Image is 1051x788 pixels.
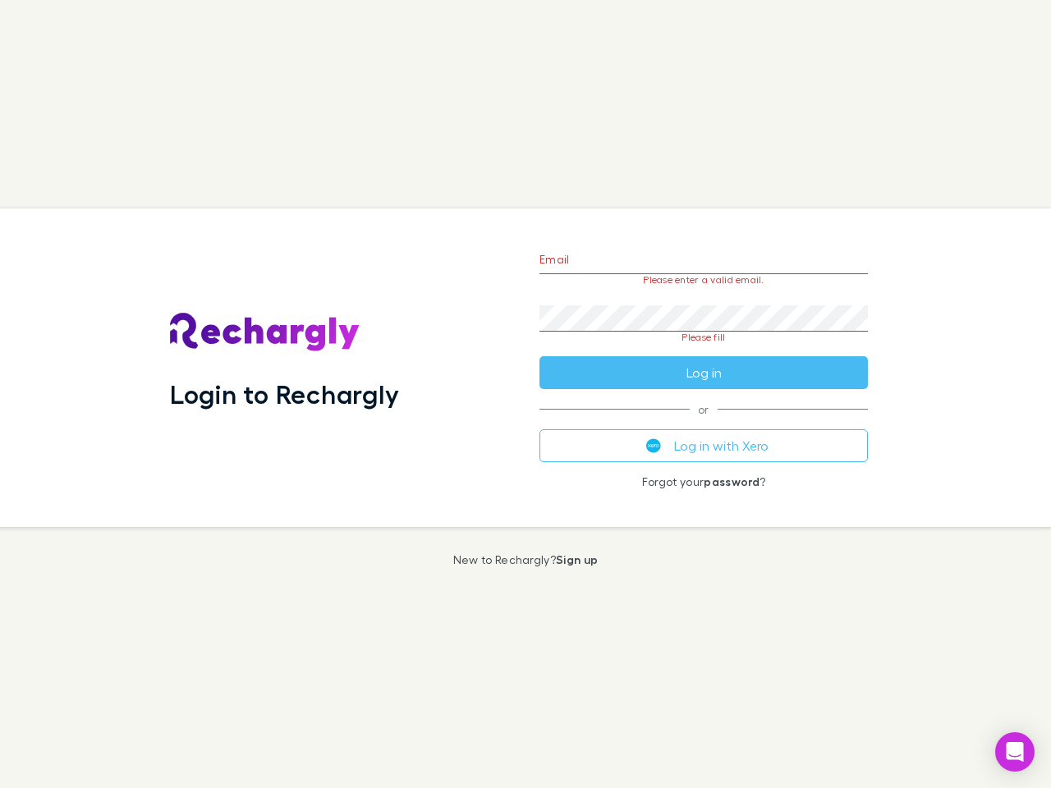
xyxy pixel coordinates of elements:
img: Xero's logo [646,438,661,453]
p: Please fill [539,332,868,343]
span: or [539,409,868,410]
a: password [704,474,760,488]
button: Log in with Xero [539,429,868,462]
button: Log in [539,356,868,389]
h1: Login to Rechargly [170,378,399,410]
img: Rechargly's Logo [170,313,360,352]
p: New to Rechargly? [453,553,599,566]
p: Forgot your ? [539,475,868,488]
div: Open Intercom Messenger [995,732,1035,772]
a: Sign up [556,552,598,566]
p: Please enter a valid email. [539,274,868,286]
